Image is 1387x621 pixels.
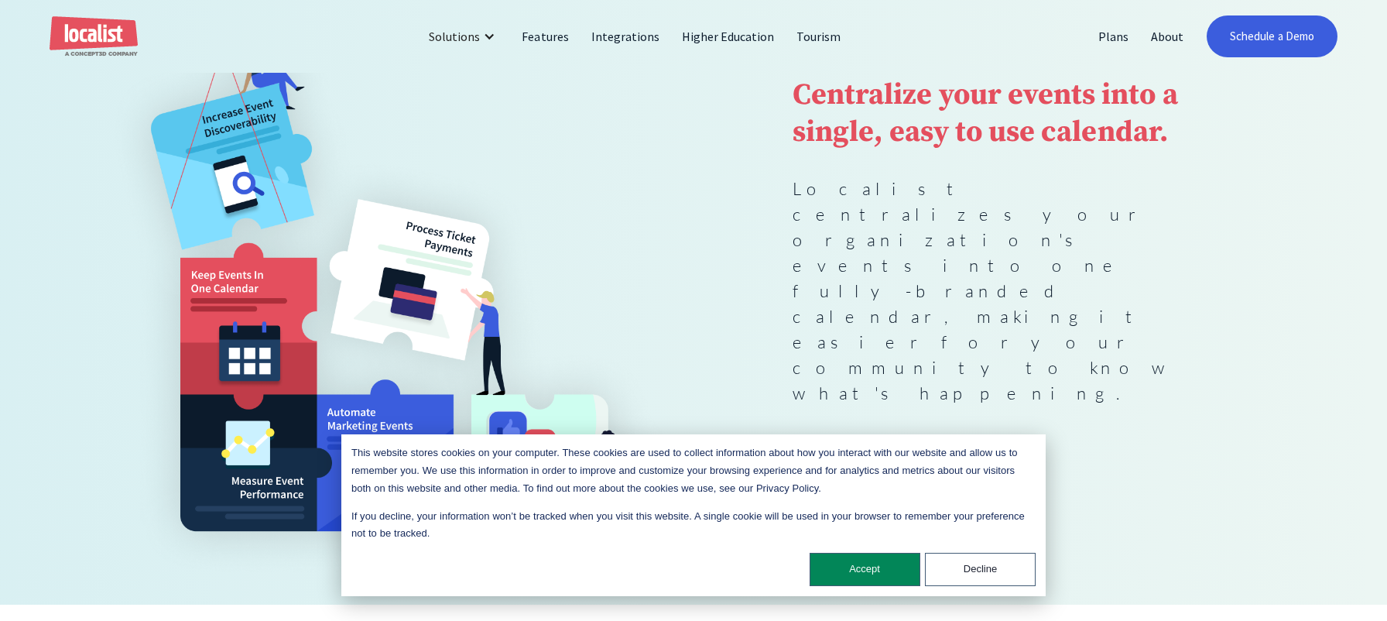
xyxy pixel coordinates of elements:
p: This website stores cookies on your computer. These cookies are used to collect information about... [351,444,1036,497]
button: Decline [925,553,1036,586]
a: Tourism [786,18,852,55]
a: Higher Education [671,18,786,55]
a: Integrations [580,18,671,55]
a: Schedule a Demo [1207,15,1337,57]
a: About [1140,18,1195,55]
div: Cookie banner [341,434,1046,596]
button: Accept [810,553,920,586]
a: Features [511,18,580,55]
a: Plans [1087,18,1140,55]
p: Localist centralizes your organization's events into one fully-branded calendar, making it easier... [793,176,1189,406]
div: Solutions [417,18,511,55]
strong: Centralize your events into a single, easy to use calendar. [793,77,1177,151]
a: home [50,16,138,57]
p: If you decline, your information won’t be tracked when you visit this website. A single cookie wi... [351,508,1036,544]
div: Solutions [429,27,480,46]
